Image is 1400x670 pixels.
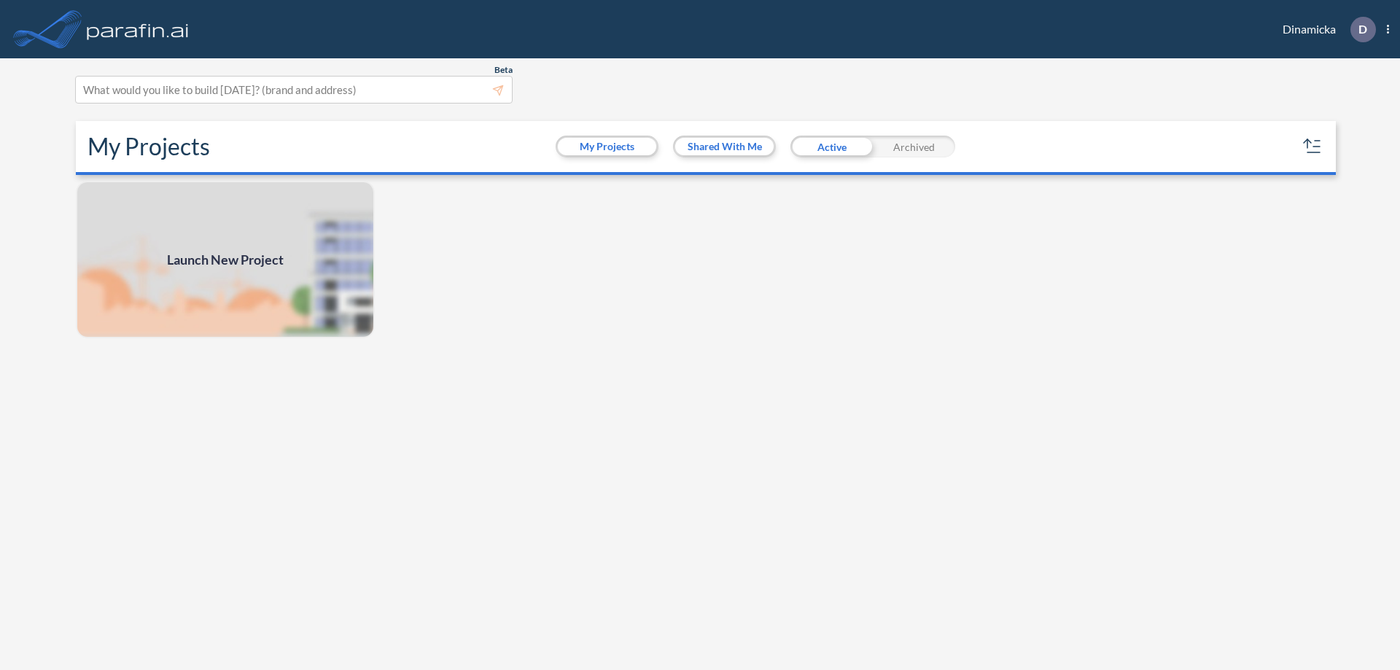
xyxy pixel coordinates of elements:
[494,64,513,76] span: Beta
[1261,17,1389,42] div: Dinamicka
[84,15,192,44] img: logo
[558,138,656,155] button: My Projects
[87,133,210,160] h2: My Projects
[1358,23,1367,36] p: D
[790,136,873,157] div: Active
[675,138,774,155] button: Shared With Me
[1301,135,1324,158] button: sort
[167,250,284,270] span: Launch New Project
[873,136,955,157] div: Archived
[76,181,375,338] a: Launch New Project
[76,181,375,338] img: add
